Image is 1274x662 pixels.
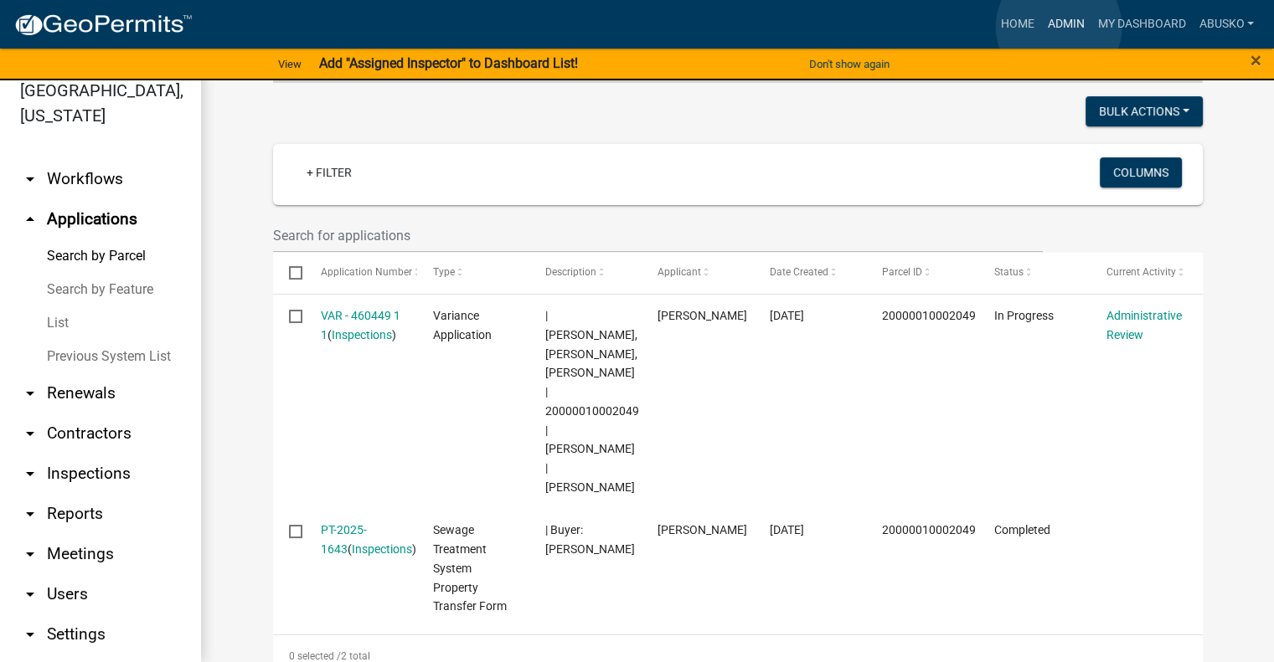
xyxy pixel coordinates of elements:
strong: Add "Assigned Inspector" to Dashboard List! [318,55,577,71]
button: Don't show again [802,50,896,78]
span: Status [994,266,1024,278]
span: 20000010002049 [882,523,976,536]
span: Completed [994,523,1050,536]
a: abusko [1192,8,1261,40]
datatable-header-cell: Date Created [754,253,866,293]
button: Columns [1100,157,1182,187]
span: Current Activity [1106,266,1176,278]
span: Sewage Treatment System Property Transfer Form [433,523,507,613]
a: Admin [1040,8,1091,40]
a: Inspections [352,542,412,556]
div: ( ) [321,306,401,345]
span: | Amy Busko, Christopher LeClair, Kyle Westergard | 20000010002049 | TODD HUMMEL | STACEY HUMMEL [545,309,639,494]
button: Bulk Actions [1086,96,1203,126]
datatable-header-cell: Application Number [305,253,417,293]
a: PT-2025-1643 [321,523,367,556]
datatable-header-cell: Description [529,253,642,293]
i: arrow_drop_down [20,584,40,604]
span: 20000010002049 [882,309,976,322]
datatable-header-cell: Type [417,253,529,293]
div: ( ) [321,521,401,559]
span: Parcel ID [882,266,922,278]
i: arrow_drop_up [20,209,40,229]
span: × [1251,49,1261,72]
datatable-header-cell: Current Activity [1091,253,1203,293]
datatable-header-cell: Applicant [642,253,754,293]
span: 07/09/2025 [770,523,804,536]
a: Home [993,8,1040,40]
span: Angela Quam [658,523,747,536]
i: arrow_drop_down [20,169,40,189]
span: 08/07/2025 [770,309,804,322]
a: Administrative Review [1106,309,1182,341]
span: In Progress [994,309,1054,322]
span: Date Created [770,266,828,278]
i: arrow_drop_down [20,464,40,484]
a: + Filter [293,157,365,187]
span: Type [433,266,455,278]
input: Search for applications [273,218,1044,253]
a: My Dashboard [1091,8,1192,40]
span: Application Number [321,266,412,278]
a: Inspections [332,328,392,341]
i: arrow_drop_down [20,504,40,524]
i: arrow_drop_down [20,624,40,644]
a: VAR - 460449 1 1 [321,309,400,341]
span: Applicant [658,266,701,278]
span: 0 selected / [289,650,341,662]
datatable-header-cell: Parcel ID [866,253,978,293]
button: Close [1251,50,1261,70]
span: Todd Hummel [658,309,747,322]
span: Variance Application [433,309,492,341]
i: arrow_drop_down [20,423,40,444]
datatable-header-cell: Select [273,253,305,293]
span: | Buyer: Todd Hummel [545,523,635,556]
a: View [271,50,308,78]
i: arrow_drop_down [20,383,40,403]
span: Description [545,266,596,278]
i: arrow_drop_down [20,544,40,564]
datatable-header-cell: Status [978,253,1091,293]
